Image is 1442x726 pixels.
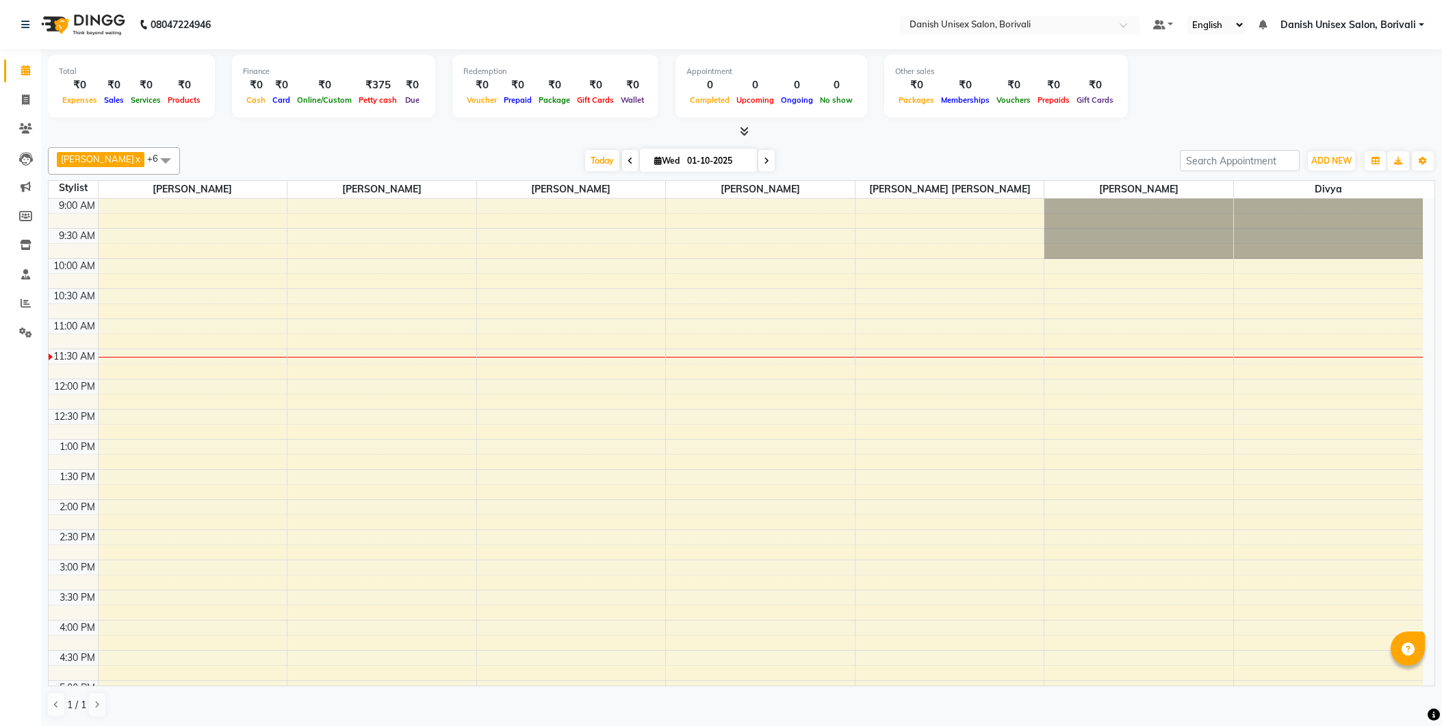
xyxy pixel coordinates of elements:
span: Ongoing [777,95,816,105]
div: ₹0 [294,77,355,93]
span: Card [269,95,294,105]
span: Upcoming [733,95,777,105]
div: Finance [243,66,424,77]
div: 0 [686,77,733,93]
div: 4:30 PM [57,651,98,665]
span: Petty cash [355,95,400,105]
div: 0 [777,77,816,93]
span: [PERSON_NAME] [666,181,855,198]
div: Total [59,66,204,77]
span: Gift Cards [574,95,617,105]
div: ₹0 [127,77,164,93]
a: x [134,153,140,164]
div: 4:00 PM [57,621,98,635]
div: ₹0 [1034,77,1073,93]
span: Today [585,150,619,171]
div: 11:00 AM [51,319,98,334]
span: Expenses [59,95,101,105]
div: ₹0 [164,77,204,93]
div: 5:00 PM [57,681,98,695]
div: ₹0 [400,77,424,93]
span: [PERSON_NAME] [287,181,476,198]
div: ₹375 [355,77,400,93]
div: 11:30 AM [51,349,98,364]
div: ₹0 [895,77,938,93]
span: Prepaids [1034,95,1073,105]
span: Wallet [617,95,647,105]
div: 2:30 PM [57,530,98,544]
div: ₹0 [617,77,647,93]
input: Search Appointment [1180,150,1300,171]
div: 12:30 PM [51,410,98,424]
div: ₹0 [535,77,574,93]
span: Packages [895,95,938,105]
div: ₹0 [59,77,101,93]
span: Vouchers [993,95,1034,105]
span: ADD NEW [1311,155,1352,166]
div: 0 [816,77,856,93]
span: [PERSON_NAME] [1044,181,1233,198]
img: logo [35,5,129,44]
div: Other sales [895,66,1117,77]
span: Memberships [938,95,993,105]
span: [PERSON_NAME] [61,153,134,164]
div: 9:30 AM [56,229,98,243]
span: Gift Cards [1073,95,1117,105]
div: 3:00 PM [57,560,98,575]
span: Due [402,95,423,105]
div: ₹0 [993,77,1034,93]
span: 1 / 1 [67,698,86,712]
span: Cash [243,95,269,105]
span: No show [816,95,856,105]
span: Wed [651,155,683,166]
span: Completed [686,95,733,105]
div: ₹0 [463,77,500,93]
div: 2:00 PM [57,500,98,514]
div: Appointment [686,66,856,77]
input: 2025-10-01 [683,151,751,171]
iframe: chat widget [1385,671,1428,712]
div: ₹0 [243,77,269,93]
div: 3:30 PM [57,590,98,605]
div: Stylist [49,181,98,195]
div: 0 [733,77,777,93]
div: 10:00 AM [51,259,98,273]
div: ₹0 [1073,77,1117,93]
span: Package [535,95,574,105]
div: ₹0 [500,77,535,93]
div: Redemption [463,66,647,77]
div: ₹0 [269,77,294,93]
span: Prepaid [500,95,535,105]
b: 08047224946 [151,5,211,44]
span: +6 [147,153,168,164]
span: Danish Unisex Salon, Borivali [1280,18,1416,32]
div: 1:00 PM [57,440,98,454]
div: 10:30 AM [51,289,98,303]
div: ₹0 [101,77,127,93]
span: [PERSON_NAME] [PERSON_NAME] [855,181,1044,198]
span: Services [127,95,164,105]
div: ₹0 [574,77,617,93]
span: [PERSON_NAME] [477,181,666,198]
span: Voucher [463,95,500,105]
span: Sales [101,95,127,105]
div: 12:00 PM [51,379,98,394]
span: Products [164,95,204,105]
span: [PERSON_NAME] [99,181,287,198]
span: Online/Custom [294,95,355,105]
span: Divya [1234,181,1423,198]
div: 1:30 PM [57,470,98,484]
div: ₹0 [938,77,993,93]
button: ADD NEW [1308,151,1355,171]
div: 9:00 AM [56,199,98,213]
